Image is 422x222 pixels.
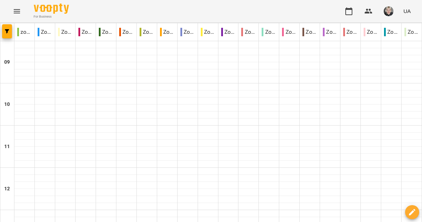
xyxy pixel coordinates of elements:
[38,28,52,36] p: Zoom Абігейл
[8,3,25,20] button: Menu
[58,28,72,36] p: Zoom [PERSON_NAME]
[140,28,154,36] p: Zoom Єлизавета
[404,28,419,36] p: Zoom Юля
[282,28,296,36] p: Zoom [PERSON_NAME]
[180,28,195,36] p: Zoom [PERSON_NAME]
[384,28,398,36] p: Zoom Юлія
[17,28,32,36] p: zoom 2
[343,28,358,36] p: Zoom [PERSON_NAME]
[221,28,236,36] p: Zoom [PERSON_NAME]
[160,28,174,36] p: Zoom [PERSON_NAME]
[201,28,215,36] p: Zoom [PERSON_NAME]
[241,28,256,36] p: Zoom [PERSON_NAME]
[34,4,69,14] img: Voopty Logo
[99,28,113,36] p: Zoom [PERSON_NAME]
[4,58,10,66] h6: 09
[34,14,69,19] span: For Business
[364,28,378,36] p: Zoom [PERSON_NAME]
[323,28,337,36] p: Zoom [PERSON_NAME]
[262,28,276,36] p: Zoom [PERSON_NAME]
[4,185,10,193] h6: 12
[384,6,394,16] img: e6b29b008becd306e3c71aec93de28f6.jpeg
[4,143,10,151] h6: 11
[119,28,134,36] p: Zoom Даніела
[403,7,411,15] span: UA
[401,5,414,18] button: UA
[4,101,10,108] h6: 10
[302,28,317,36] p: Zoom [PERSON_NAME]
[78,28,93,36] p: Zoom [PERSON_NAME]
